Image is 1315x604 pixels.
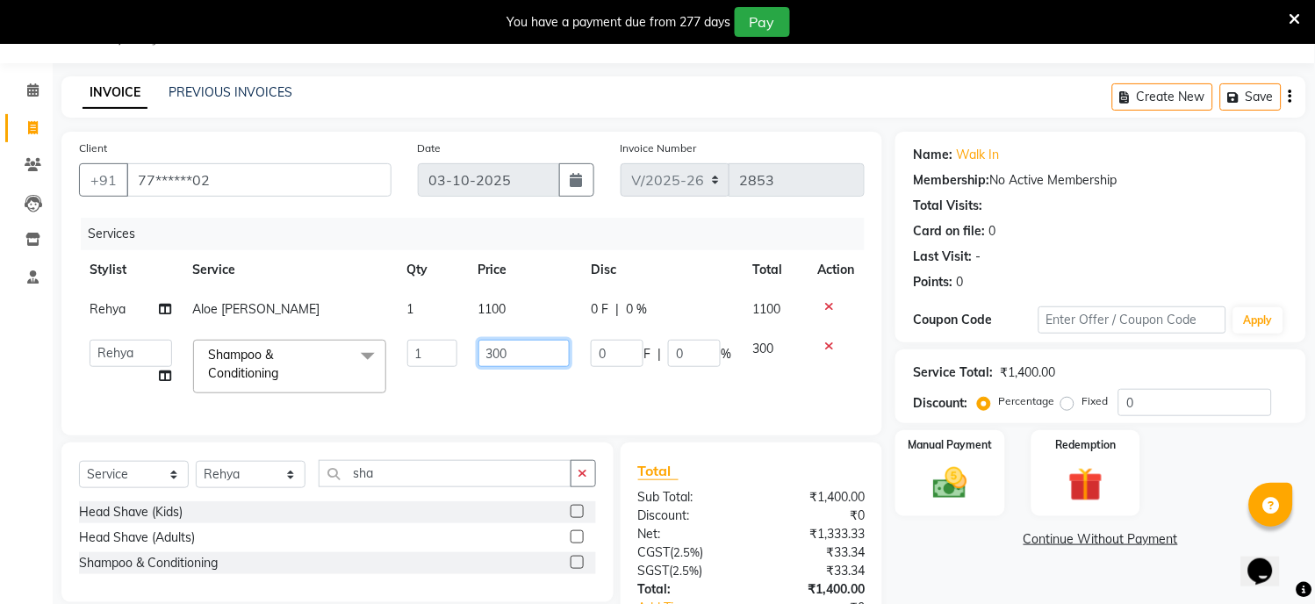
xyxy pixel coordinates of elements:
span: 1 [407,301,414,317]
div: Total Visits: [913,197,982,215]
div: You have a payment due from 277 days [507,13,731,32]
span: 1100 [752,301,780,317]
a: INVOICE [83,77,147,109]
div: ₹1,400.00 [751,580,878,599]
div: Shampoo & Conditioning [79,554,218,572]
div: Discount: [625,507,751,525]
div: Coupon Code [913,311,1038,329]
iframe: chat widget [1241,534,1297,586]
div: Head Shave (Adults) [79,528,195,547]
label: Date [418,140,442,156]
span: CGST [638,544,671,560]
span: Aloe [PERSON_NAME] [193,301,320,317]
a: PREVIOUS INVOICES [169,84,292,100]
button: Apply [1233,307,1283,334]
a: Walk In [956,146,999,164]
div: Name: [913,146,952,164]
th: Stylist [79,250,183,290]
div: 0 [956,273,963,291]
div: - [975,248,981,266]
div: ₹33.34 [751,562,878,580]
button: Create New [1112,83,1213,111]
div: ₹1,400.00 [1000,363,1055,382]
span: 2.5% [673,564,700,578]
span: 0 F [591,300,608,319]
span: Total [638,462,679,480]
div: ₹1,400.00 [751,488,878,507]
span: 1100 [478,301,507,317]
th: Total [742,250,807,290]
div: Services [81,218,878,250]
label: Fixed [1081,393,1108,409]
div: Head Shave (Kids) [79,503,183,521]
th: Disc [580,250,742,290]
div: ₹1,333.33 [751,525,878,543]
input: Search or Scan [319,460,571,487]
th: Action [807,250,865,290]
span: F [643,345,650,363]
span: | [657,345,661,363]
span: Shampoo & Conditioning [209,347,279,381]
div: Net: [625,525,751,543]
button: Save [1220,83,1282,111]
div: ( ) [625,562,751,580]
img: _gift.svg [1058,464,1113,506]
img: _cash.svg [923,464,978,503]
button: Pay [735,7,790,37]
div: 0 [988,222,995,241]
label: Redemption [1055,437,1116,453]
th: Price [468,250,581,290]
div: Total: [625,580,751,599]
label: Manual Payment [909,437,993,453]
th: Qty [397,250,468,290]
input: Enter Offer / Coupon Code [1038,306,1226,334]
label: Client [79,140,107,156]
span: Rehya [90,301,126,317]
button: +91 [79,163,128,197]
div: Service Total: [913,363,993,382]
div: ₹33.34 [751,543,878,562]
label: Invoice Number [621,140,697,156]
div: Sub Total: [625,488,751,507]
th: Service [183,250,397,290]
a: Continue Without Payment [899,530,1303,549]
div: ( ) [625,543,751,562]
div: Discount: [913,394,967,413]
span: SGST [638,563,670,579]
div: Points: [913,273,952,291]
span: 300 [752,341,773,356]
a: x [279,365,287,381]
span: 0 % [626,300,647,319]
div: Membership: [913,171,989,190]
div: Last Visit: [913,248,972,266]
div: No Active Membership [913,171,1289,190]
div: Card on file: [913,222,985,241]
label: Percentage [998,393,1054,409]
span: 2.5% [674,545,701,559]
span: | [615,300,619,319]
div: ₹0 [751,507,878,525]
span: % [721,345,731,363]
input: Search by Name/Mobile/Email/Code [126,163,392,197]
